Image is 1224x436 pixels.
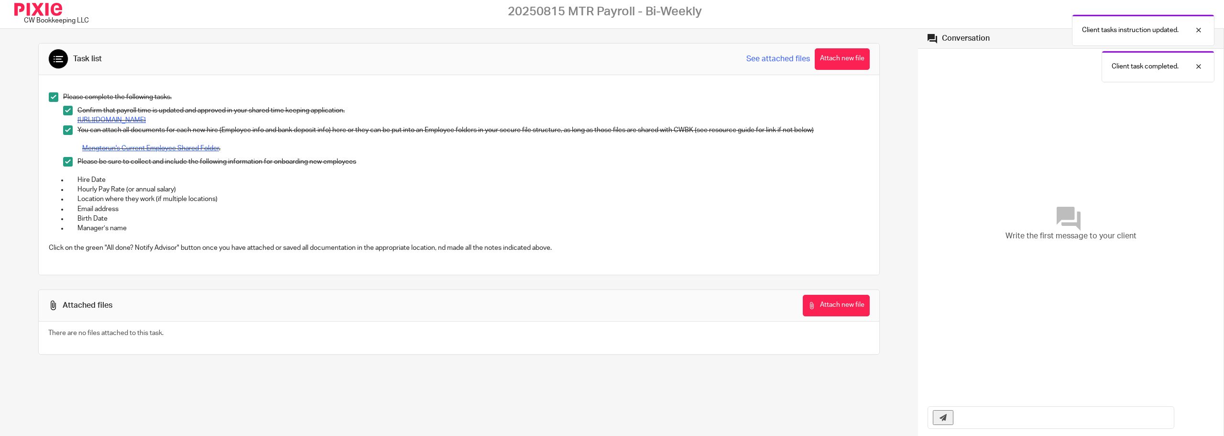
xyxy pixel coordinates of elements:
a: [URL][DOMAIN_NAME] [77,117,146,123]
p: Click on the green "All done? Notify Advisor" button once you have attached or saved all document... [49,243,869,253]
p: Birth Date [77,214,869,224]
p: Please complete the following tasks. [63,92,869,102]
div: Task list [73,54,102,64]
button: Attach new file [803,295,870,316]
div: CW Bookkeeping LLC [14,3,93,25]
p: Manager’s name [77,224,869,233]
span: Write the first message to your client [1005,231,1137,242]
p: Client task completed. [1112,62,1179,71]
span: There are no files attached to this task. [48,330,164,336]
a: Mengtorun's Current Employee Shared Folder [82,145,219,152]
p: Please be sure to collect and include the following information for onboarding new employees [77,157,869,167]
p: You can attach all documents for each new hire (Employee info and bank deposit info) here or they... [77,125,869,135]
p: Hire Date [77,175,869,185]
div: CW Bookkeeping LLC [24,16,89,25]
p: Email address [77,204,869,214]
span: . [219,145,220,152]
p: Client tasks instruction updated. [1082,25,1179,35]
p: Hourly Pay Rate (or annual salary) [77,185,869,194]
div: Attached files [63,301,112,311]
h2: 20250815 MTR Payroll - Bi-Weekly [508,4,702,19]
p: Location where they work (if multiple locations) [77,194,869,204]
p: Confirm that payroll time is updated and approved in your shared time keeping application. [77,106,869,115]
